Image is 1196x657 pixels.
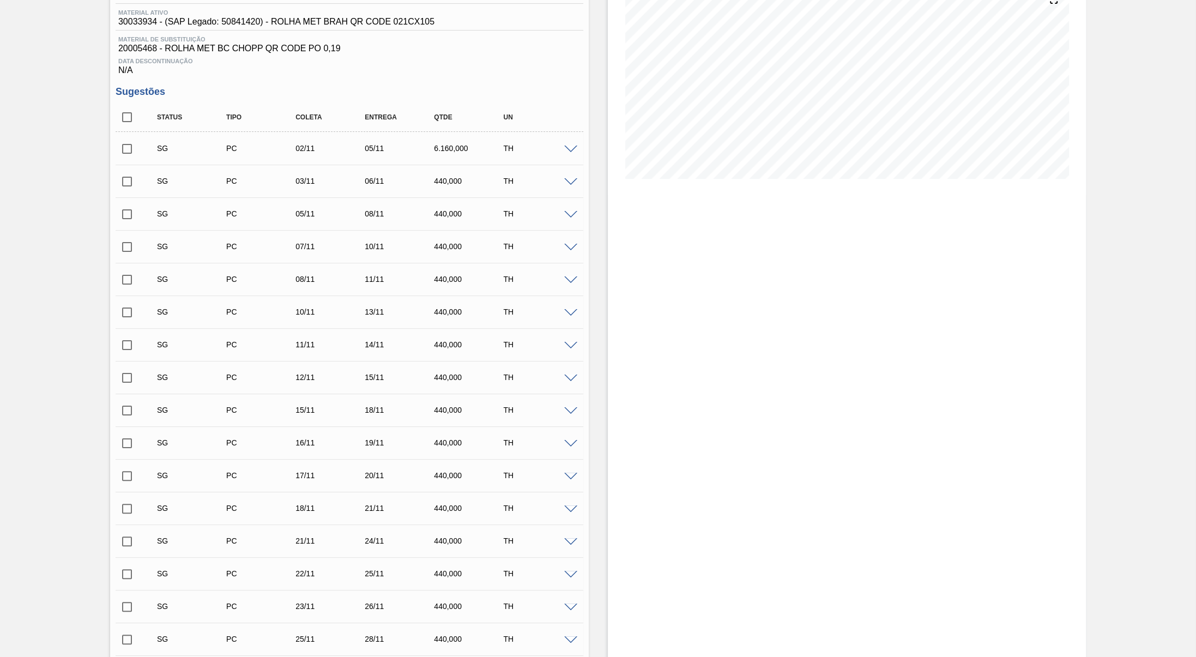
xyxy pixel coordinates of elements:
[431,504,509,513] div: 440,000
[224,602,301,611] div: Pedido de Compra
[362,635,440,643] div: 28/11/2025
[293,275,371,284] div: 08/11/2025
[154,144,232,153] div: Sugestão Criada
[224,177,301,185] div: Pedido de Compra
[154,635,232,643] div: Sugestão Criada
[362,177,440,185] div: 06/11/2025
[500,635,578,643] div: TH
[154,275,232,284] div: Sugestão Criada
[293,308,371,316] div: 10/11/2025
[293,340,371,349] div: 11/11/2025
[224,537,301,545] div: Pedido de Compra
[224,340,301,349] div: Pedido de Compra
[362,242,440,251] div: 10/11/2025
[431,113,509,121] div: Qtde
[431,406,509,414] div: 440,000
[431,177,509,185] div: 440,000
[224,242,301,251] div: Pedido de Compra
[500,569,578,578] div: TH
[118,9,434,16] span: Material ativo
[362,504,440,513] div: 21/11/2025
[293,471,371,480] div: 17/11/2025
[362,113,440,121] div: Entrega
[293,635,371,643] div: 25/11/2025
[500,340,578,349] div: TH
[500,275,578,284] div: TH
[154,406,232,414] div: Sugestão Criada
[293,438,371,447] div: 16/11/2025
[224,569,301,578] div: Pedido de Compra
[293,144,371,153] div: 02/11/2025
[500,177,578,185] div: TH
[154,504,232,513] div: Sugestão Criada
[293,373,371,382] div: 12/11/2025
[293,569,371,578] div: 22/11/2025
[500,209,578,218] div: TH
[431,308,509,316] div: 440,000
[293,504,371,513] div: 18/11/2025
[362,209,440,218] div: 08/11/2025
[431,438,509,447] div: 440,000
[362,438,440,447] div: 19/11/2025
[431,635,509,643] div: 440,000
[224,373,301,382] div: Pedido de Compra
[154,373,232,382] div: Sugestão Criada
[154,209,232,218] div: Sugestão Criada
[154,242,232,251] div: Sugestão Criada
[431,569,509,578] div: 440,000
[224,308,301,316] div: Pedido de Compra
[293,242,371,251] div: 07/11/2025
[224,113,301,121] div: Tipo
[154,537,232,545] div: Sugestão Criada
[118,17,434,27] span: 30033934 - (SAP Legado: 50841420) - ROLHA MET BRAH QR CODE 021CX105
[224,471,301,480] div: Pedido de Compra
[154,308,232,316] div: Sugestão Criada
[362,537,440,545] div: 24/11/2025
[362,373,440,382] div: 15/11/2025
[500,373,578,382] div: TH
[362,471,440,480] div: 20/11/2025
[154,438,232,447] div: Sugestão Criada
[500,113,578,121] div: UN
[224,406,301,414] div: Pedido de Compra
[431,275,509,284] div: 440,000
[362,275,440,284] div: 11/11/2025
[118,44,581,53] span: 20005468 - ROLHA MET BC CHOPP QR CODE PO 0,19
[500,504,578,513] div: TH
[362,569,440,578] div: 25/11/2025
[362,406,440,414] div: 18/11/2025
[154,602,232,611] div: Sugestão Criada
[431,537,509,545] div: 440,000
[224,209,301,218] div: Pedido de Compra
[293,406,371,414] div: 15/11/2025
[500,537,578,545] div: TH
[500,242,578,251] div: TH
[224,438,301,447] div: Pedido de Compra
[500,308,578,316] div: TH
[431,373,509,382] div: 440,000
[500,602,578,611] div: TH
[116,53,583,75] div: N/A
[431,602,509,611] div: 440,000
[118,58,581,64] span: Data Descontinuação
[431,144,509,153] div: 6.160,000
[118,36,581,43] span: Material de Substituição
[431,209,509,218] div: 440,000
[154,471,232,480] div: Sugestão Criada
[154,177,232,185] div: Sugestão Criada
[224,635,301,643] div: Pedido de Compra
[293,602,371,611] div: 23/11/2025
[224,144,301,153] div: Pedido de Compra
[431,471,509,480] div: 440,000
[500,471,578,480] div: TH
[500,438,578,447] div: TH
[293,537,371,545] div: 21/11/2025
[431,340,509,349] div: 440,000
[293,209,371,218] div: 05/11/2025
[116,86,583,98] h3: Sugestões
[362,144,440,153] div: 05/11/2025
[293,177,371,185] div: 03/11/2025
[293,113,371,121] div: Coleta
[154,340,232,349] div: Sugestão Criada
[431,242,509,251] div: 440,000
